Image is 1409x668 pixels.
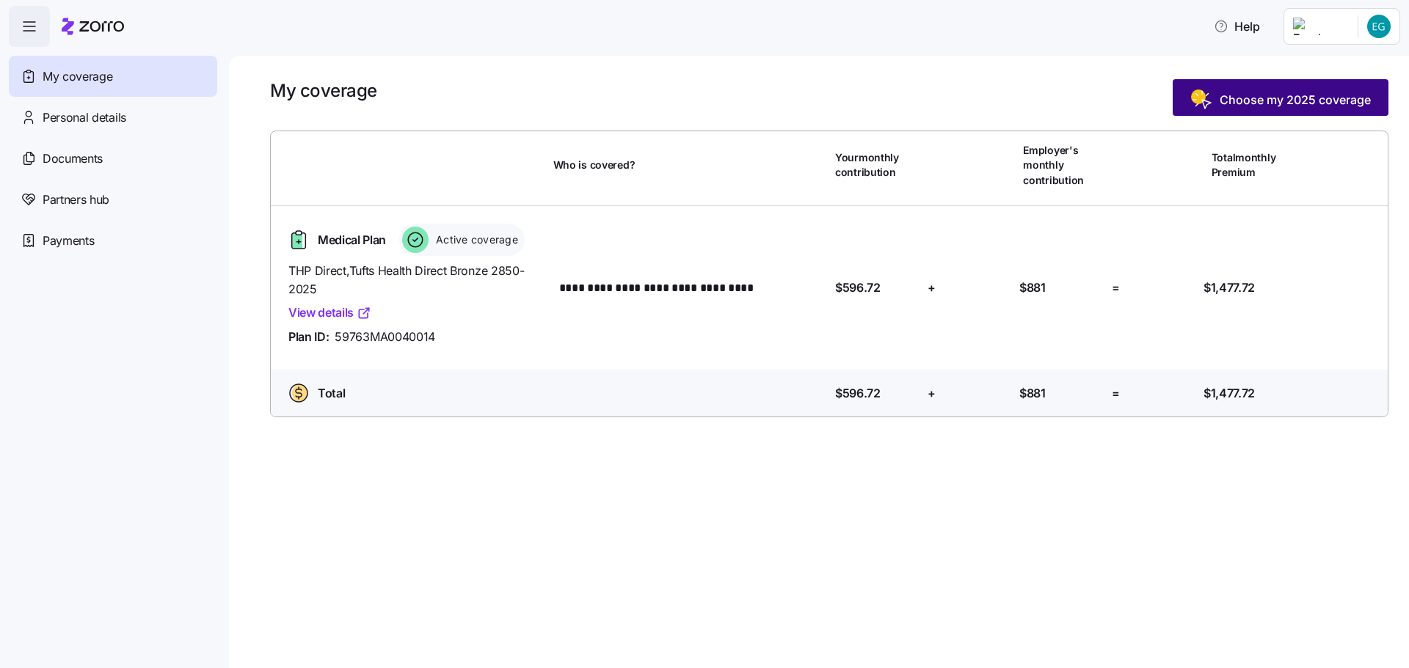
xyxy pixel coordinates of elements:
span: $596.72 [835,279,881,297]
button: Choose my 2025 coverage [1173,79,1388,116]
span: Documents [43,150,103,168]
span: $881 [1019,384,1046,403]
span: + [928,384,936,403]
span: Plan ID: [288,328,329,346]
a: My coverage [9,56,217,97]
button: Help [1202,12,1272,41]
span: Payments [43,232,94,250]
span: Total [318,384,345,403]
a: Partners hub [9,179,217,220]
img: Employer logo [1293,18,1346,35]
span: Active coverage [432,232,518,247]
span: $881 [1019,279,1046,297]
span: + [928,279,936,297]
span: Your monthly contribution [835,150,917,180]
span: 59763MA0040014 [335,328,435,346]
span: Employer's monthly contribution [1023,143,1105,188]
span: Partners hub [43,191,109,209]
h1: My coverage [270,79,377,102]
span: Choose my 2025 coverage [1220,91,1371,109]
a: Documents [9,138,217,179]
a: Payments [9,220,217,261]
span: $1,477.72 [1204,279,1255,297]
span: Personal details [43,109,126,127]
a: Personal details [9,97,217,138]
a: View details [288,304,371,322]
img: aa82ffb3186877c4d543c44a4421891c [1367,15,1391,38]
span: $596.72 [835,384,881,403]
span: THP Direct , Tufts Health Direct Bronze 2850-2025 [288,262,542,298]
span: = [1112,384,1120,403]
span: Medical Plan [318,231,386,249]
span: Total monthly Premium [1212,150,1294,180]
span: $1,477.72 [1204,384,1255,403]
span: My coverage [43,67,112,86]
span: Who is covered? [553,158,636,172]
span: = [1112,279,1120,297]
span: Help [1214,18,1260,35]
